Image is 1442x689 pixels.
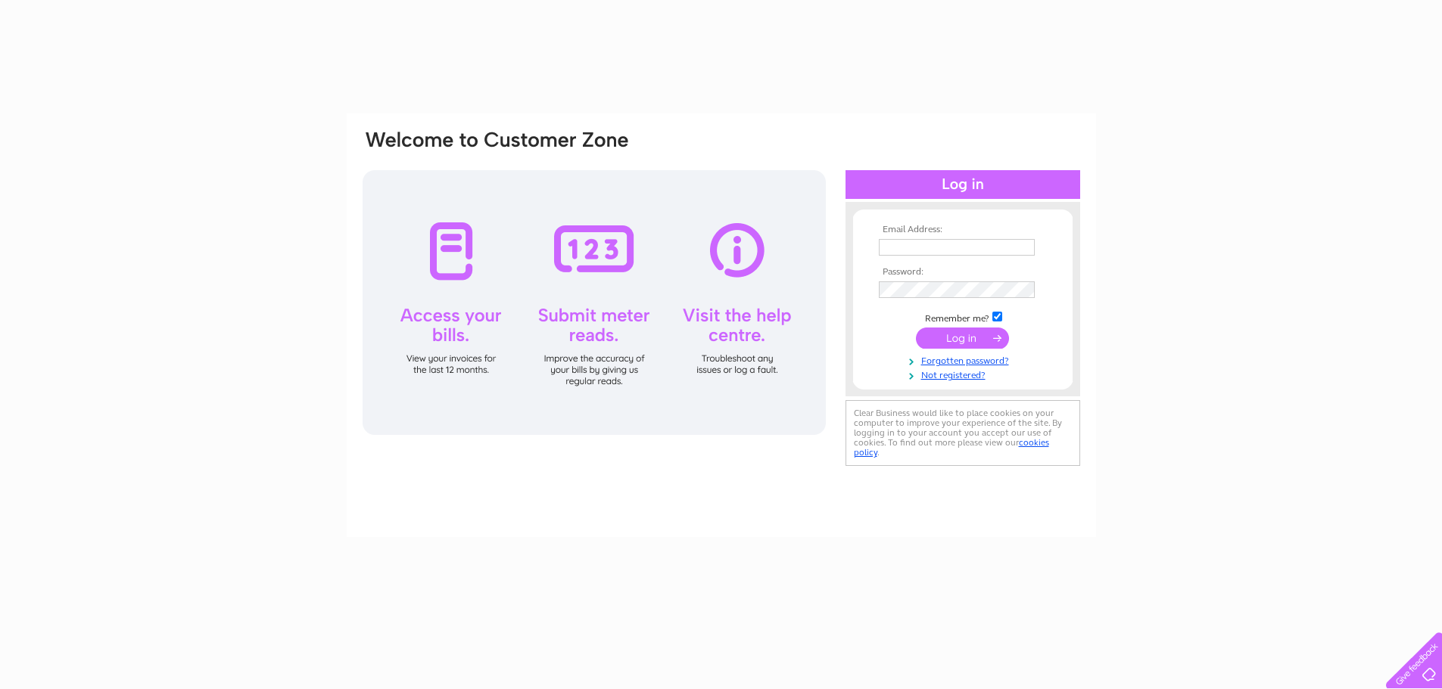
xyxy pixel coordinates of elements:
a: Forgotten password? [879,352,1051,367]
a: Not registered? [879,367,1051,381]
td: Remember me? [875,309,1051,324]
div: Clear Business would like to place cookies on your computer to improve your experience of the sit... [846,400,1080,466]
a: cookies policy [854,437,1049,458]
th: Email Address: [875,225,1051,235]
input: Submit [916,327,1009,349]
th: Password: [875,267,1051,278]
